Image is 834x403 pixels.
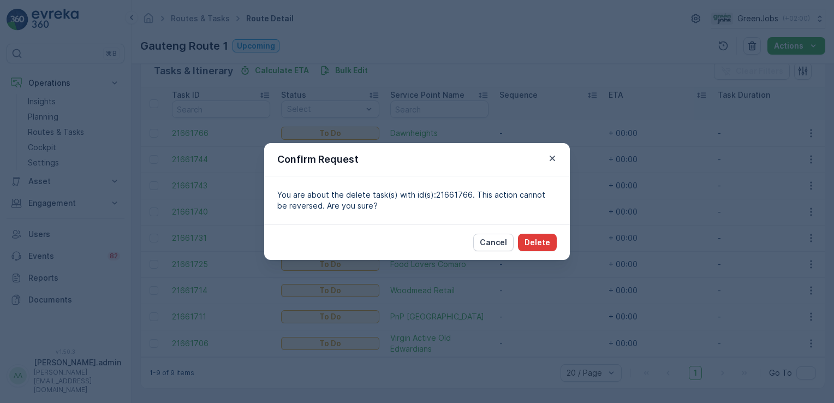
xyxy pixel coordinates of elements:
[480,237,507,248] p: Cancel
[473,234,514,251] button: Cancel
[277,189,557,211] p: You are about the delete task(s) with id(s):21661766. This action cannot be reversed. Are you sure?
[277,152,359,167] p: Confirm Request
[518,234,557,251] button: Delete
[525,237,550,248] p: Delete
